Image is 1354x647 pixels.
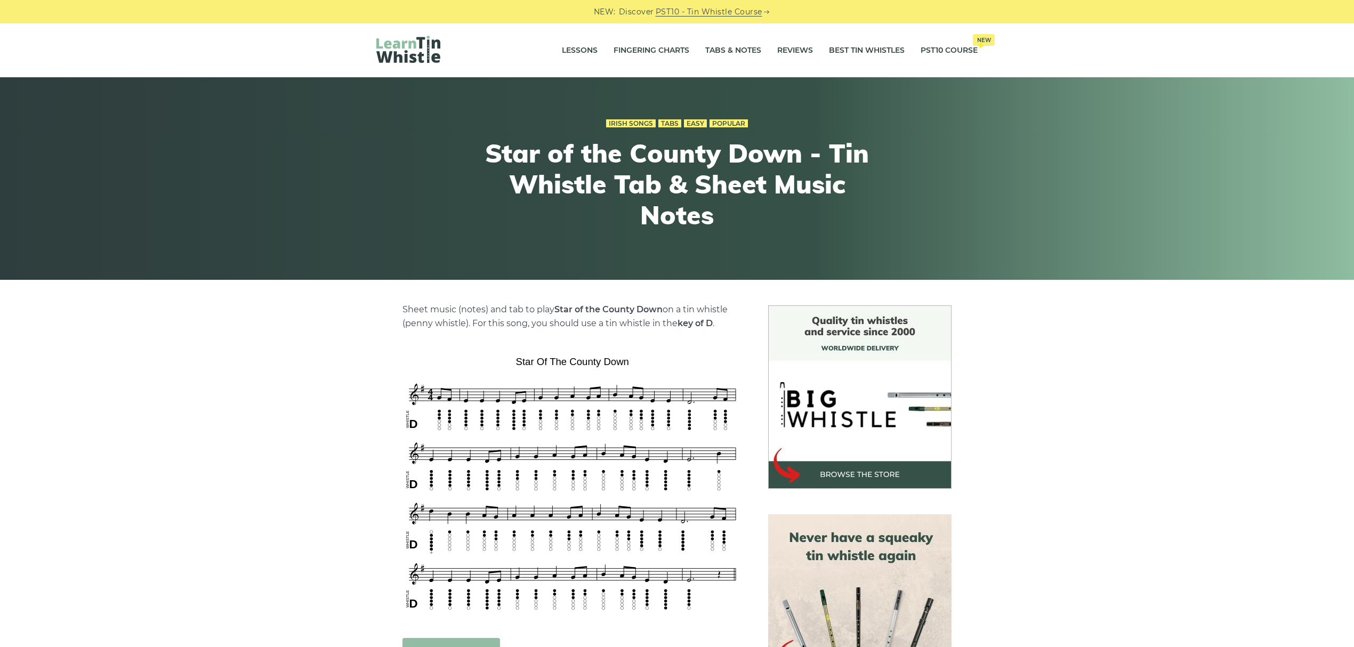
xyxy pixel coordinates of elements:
[606,119,656,128] a: Irish Songs
[829,37,905,64] a: Best Tin Whistles
[705,37,761,64] a: Tabs & Notes
[710,119,748,128] a: Popular
[678,318,713,328] strong: key of D
[684,119,707,128] a: Easy
[658,119,681,128] a: Tabs
[481,138,873,230] h1: Star of the County Down - Tin Whistle Tab & Sheet Music Notes
[554,304,663,314] strong: Star of the County Down
[562,37,598,64] a: Lessons
[921,37,978,64] a: PST10 CourseNew
[973,34,995,46] span: New
[768,305,952,489] img: BigWhistle Tin Whistle Store
[614,37,689,64] a: Fingering Charts
[402,303,743,330] p: Sheet music (notes) and tab to play on a tin whistle (penny whistle). For this song, you should u...
[402,352,743,617] img: Star of the County Down Tin Whistle Tab & Sheet Music
[376,36,440,63] img: LearnTinWhistle.com
[777,37,813,64] a: Reviews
